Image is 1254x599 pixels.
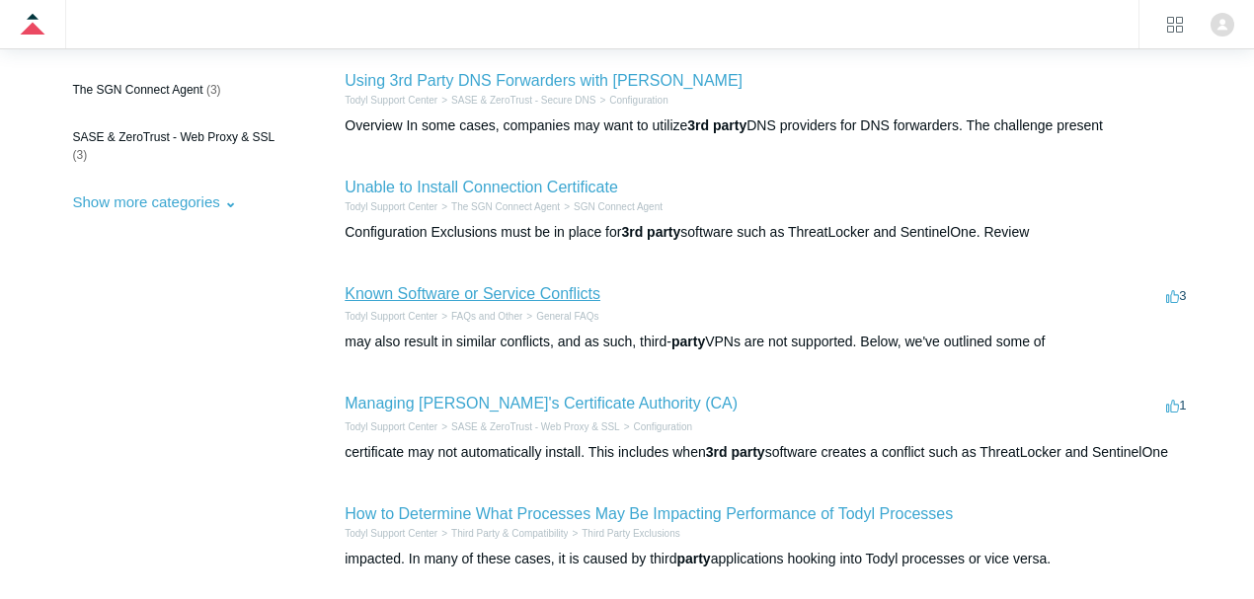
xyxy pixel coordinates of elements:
a: General FAQs [536,311,598,322]
li: Todyl Support Center [345,199,437,214]
span: 1 [1166,398,1186,412]
a: Known Software or Service Conflicts [345,285,600,302]
a: SASE & ZeroTrust - Web Proxy & SSL [451,421,620,432]
em: 3rd party [621,224,680,240]
a: Todyl Support Center [345,528,437,539]
em: 3rd party [706,444,765,460]
div: may also result in similar conflicts, and as such, third- VPNs are not supported. Below, we've ou... [345,332,1191,352]
li: SASE & ZeroTrust - Secure DNS [437,93,595,108]
a: Todyl Support Center [345,95,437,106]
a: Using 3rd Party DNS Forwarders with [PERSON_NAME] [345,72,743,89]
li: Todyl Support Center [345,526,437,541]
span: (3) [73,148,88,162]
div: certificate may not automatically install. This includes when software creates a conflict such as... [345,442,1191,463]
a: The SGN Connect Agent [451,201,560,212]
a: Managing [PERSON_NAME]'s Certificate Authority (CA) [345,395,738,412]
a: How to Determine What Processes May Be Impacting Performance of Todyl Processes [345,505,953,522]
em: 3rd party [687,117,746,133]
a: FAQs and Other [451,311,522,322]
li: SASE & ZeroTrust - Web Proxy & SSL [437,419,619,434]
li: Third Party Exclusions [568,526,679,541]
li: Todyl Support Center [345,419,437,434]
a: SASE & ZeroTrust - Secure DNS [451,95,595,106]
a: Unable to Install Connection Certificate [345,179,618,195]
li: Todyl Support Center [345,309,437,324]
span: 3 [1166,288,1186,303]
span: (3) [206,83,221,97]
div: Configuration Exclusions must be in place for software such as ThreatLocker and SentinelOne. Review [345,222,1191,243]
a: Configuration [634,421,692,432]
li: SGN Connect Agent [560,199,663,214]
li: Configuration [620,419,692,434]
a: The SGN Connect Agent (3) [63,71,289,109]
a: Third Party & Compatibility [451,528,568,539]
a: Configuration [609,95,667,106]
zd-hc-trigger: Click your profile icon to open the profile menu [1211,13,1234,37]
div: Overview In some cases, companies may want to utilize DNS providers for DNS forwarders. The chall... [345,115,1191,136]
li: The SGN Connect Agent [437,199,560,214]
button: Show more categories [63,184,247,220]
span: The SGN Connect Agent [73,83,203,97]
li: Todyl Support Center [345,93,437,108]
li: FAQs and Other [437,309,522,324]
em: party [676,551,710,566]
li: Third Party & Compatibility [437,526,568,541]
div: impacted. In many of these cases, it is caused by third applications hooking into Todyl processes... [345,549,1191,569]
a: Todyl Support Center [345,421,437,432]
img: user avatar [1211,13,1234,37]
span: SASE & ZeroTrust - Web Proxy & SSL [73,130,275,144]
em: party [671,334,705,349]
li: Configuration [595,93,667,108]
a: Todyl Support Center [345,311,437,322]
a: SASE & ZeroTrust - Web Proxy & SSL (3) [63,118,289,174]
a: SGN Connect Agent [574,201,663,212]
a: Third Party Exclusions [582,528,679,539]
a: Todyl Support Center [345,201,437,212]
li: General FAQs [522,309,598,324]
